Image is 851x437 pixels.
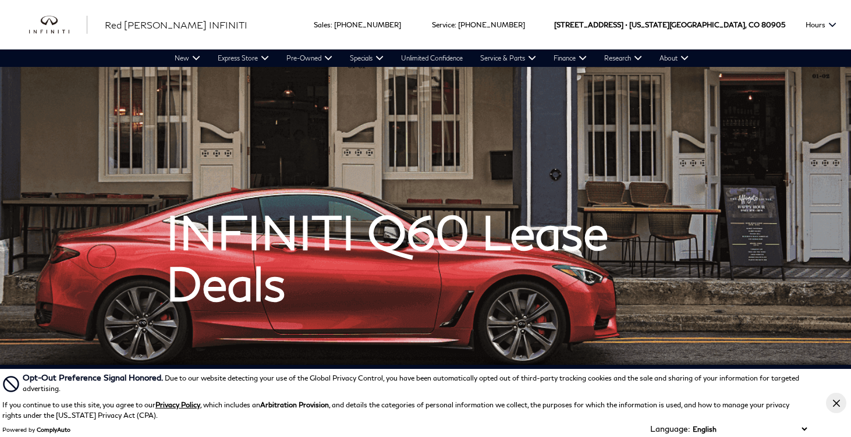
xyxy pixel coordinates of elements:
[260,400,329,409] strong: Arbitration Provision
[166,206,685,308] h1: INFINITI Q60 Lease Deals
[166,49,209,67] a: New
[314,20,331,29] span: Sales
[651,49,697,67] a: About
[278,49,341,67] a: Pre-Owned
[455,20,456,29] span: :
[155,400,200,409] a: Privacy Policy
[471,49,545,67] a: Service & Parts
[331,20,332,29] span: :
[37,426,70,433] a: ComplyAuto
[392,49,471,67] a: Unlimited Confidence
[2,400,789,420] p: If you continue to use this site, you agree to our , which includes an , and details the categori...
[334,20,401,29] a: [PHONE_NUMBER]
[29,16,87,34] img: INFINITI
[545,49,595,67] a: Finance
[595,49,651,67] a: Research
[2,426,70,433] div: Powered by
[341,49,392,67] a: Specials
[554,20,785,29] a: [STREET_ADDRESS] • [US_STATE][GEOGRAPHIC_DATA], CO 80905
[23,372,165,382] span: Opt-Out Preference Signal Honored .
[690,424,810,435] select: Language Select
[105,19,247,30] span: Red [PERSON_NAME] INFINITI
[105,18,247,32] a: Red [PERSON_NAME] INFINITI
[29,16,87,34] a: infiniti
[23,371,810,394] div: Due to our website detecting your use of the Global Privacy Control, you have been automatically ...
[650,425,690,433] div: Language:
[209,49,278,67] a: Express Store
[458,20,525,29] a: [PHONE_NUMBER]
[826,393,846,413] button: Close Button
[166,49,697,67] nav: Main Navigation
[432,20,455,29] span: Service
